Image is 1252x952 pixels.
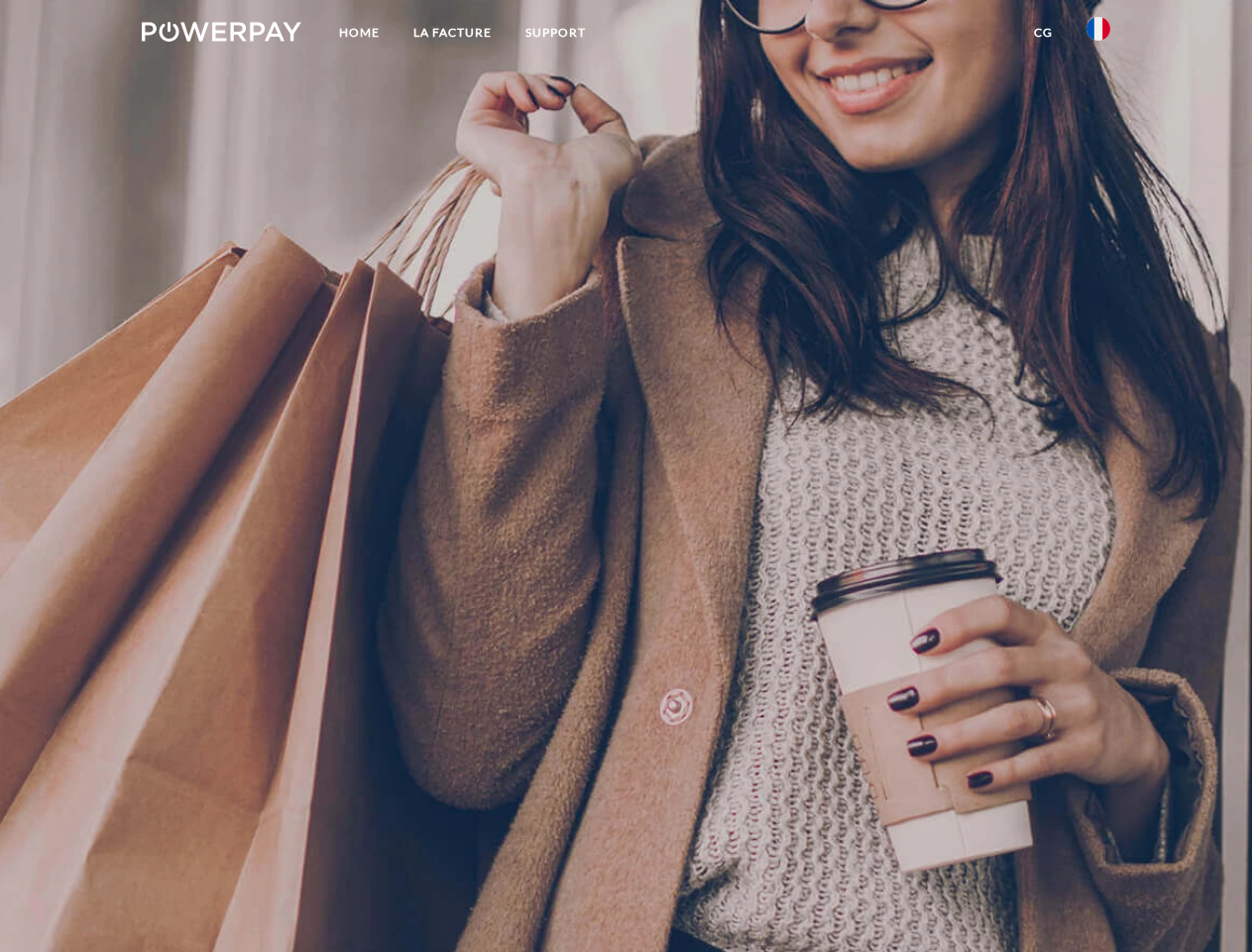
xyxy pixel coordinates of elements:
[142,22,301,42] img: logo-powerpay-white.svg
[509,15,603,51] a: Support
[322,15,397,51] a: Home
[397,15,509,51] a: LA FACTURE
[1086,17,1110,41] img: fr
[1017,15,1070,51] a: CG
